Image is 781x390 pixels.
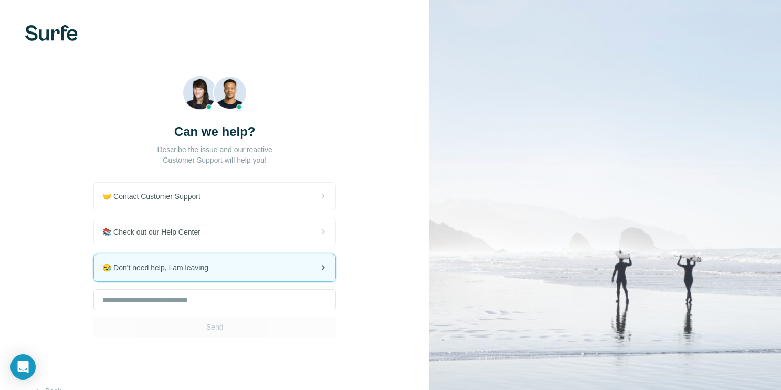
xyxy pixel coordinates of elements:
span: 😪 Don't need help, I am leaving [102,262,217,273]
img: Surfe's logo [25,25,78,41]
span: 📚 Check out our Help Center [102,227,209,237]
h3: Can we help? [174,123,256,140]
img: Beach Photo [183,76,247,115]
div: Open Intercom Messenger [10,354,36,380]
span: 🤝 Contact Customer Support [102,191,209,202]
p: Describe the issue and our reactive [157,144,272,155]
p: Customer Support will help you! [163,155,267,165]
